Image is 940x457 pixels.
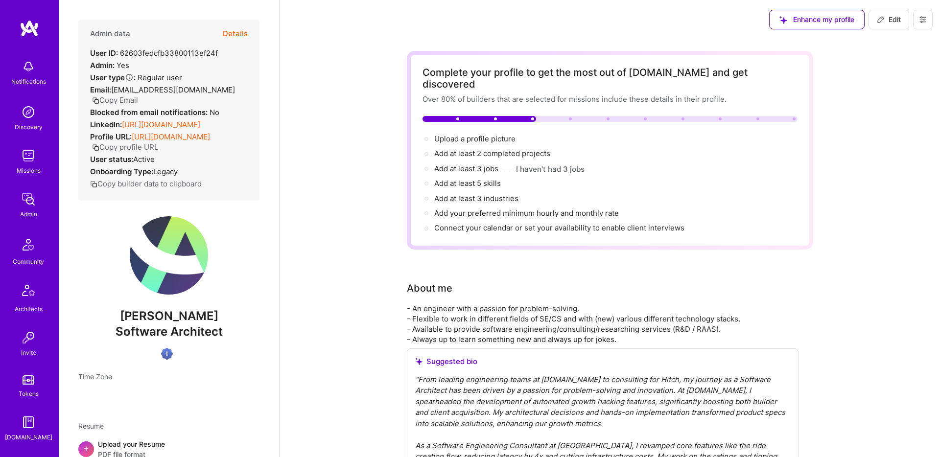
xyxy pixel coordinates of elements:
[434,194,518,203] span: Add at least 3 industries
[15,304,43,314] div: Architects
[407,281,452,296] div: About me
[90,167,153,176] strong: Onboarding Type:
[869,10,909,29] button: Edit
[877,15,901,24] span: Edit
[92,142,158,152] button: Copy profile URL
[19,146,38,165] img: teamwork
[90,179,202,189] button: Copy builder data to clipboard
[516,164,585,174] button: I haven't had 3 jobs
[434,179,501,188] span: Add at least 5 skills
[434,149,550,158] span: Add at least 2 completed projects
[90,132,132,141] strong: Profile URL:
[78,309,259,323] span: [PERSON_NAME]
[19,189,38,209] img: admin teamwork
[779,16,787,24] i: icon SuggestedTeams
[153,167,178,176] span: legacy
[92,95,138,105] button: Copy Email
[19,57,38,76] img: bell
[90,48,118,58] strong: User ID:
[19,388,39,399] div: Tokens
[17,165,41,176] div: Missions
[90,181,97,188] i: icon Copy
[13,256,44,267] div: Community
[90,73,136,82] strong: User type :
[83,443,89,453] span: +
[125,73,134,82] i: Help
[423,67,798,90] div: Complete your profile to get the most out of [DOMAIN_NAME] and get discovered
[434,134,516,143] span: Upload a profile picture
[21,347,36,358] div: Invite
[90,108,210,117] strong: Blocked from email notifications:
[407,303,799,344] div: - An engineer with a passion for problem-solving. - Flexible to work in different fields of SE/CS...
[434,208,619,218] span: Add your preferred minimum hourly and monthly rate
[19,328,38,347] img: Invite
[17,280,40,304] img: Architects
[19,412,38,432] img: guide book
[769,10,865,29] button: Enhance my profile
[5,432,52,442] div: [DOMAIN_NAME]
[223,20,248,48] button: Details
[415,357,790,366] div: Suggested bio
[90,60,129,70] div: Yes
[78,422,104,430] span: Resume
[90,107,219,117] div: No
[90,120,122,129] strong: LinkedIn:
[17,233,40,256] img: Community
[779,15,854,24] span: Enhance my profile
[20,209,37,219] div: Admin
[90,72,182,83] div: Regular user
[11,76,46,87] div: Notifications
[116,324,223,339] span: Software Architect
[434,164,498,173] span: Add at least 3 jobs
[423,94,798,104] div: Over 80% of builders that are selected for missions include these details in their profile.
[90,61,115,70] strong: Admin:
[161,348,173,360] img: High Potential User
[132,132,210,141] a: [URL][DOMAIN_NAME]
[92,97,99,104] i: icon Copy
[90,48,218,58] div: 62603fedcfb33800113ef24f
[434,223,684,232] span: Connect your calendar or set your availability to enable client interviews
[78,372,112,381] span: Time Zone
[415,358,423,365] i: icon SuggestedTeams
[133,155,155,164] span: Active
[23,375,34,385] img: tokens
[130,216,208,295] img: User Avatar
[90,85,111,94] strong: Email:
[15,122,43,132] div: Discovery
[90,29,130,38] h4: Admin data
[111,85,235,94] span: [EMAIL_ADDRESS][DOMAIN_NAME]
[90,155,133,164] strong: User status:
[20,20,39,37] img: logo
[122,120,200,129] a: [URL][DOMAIN_NAME]
[19,102,38,122] img: discovery
[92,144,99,151] i: icon Copy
